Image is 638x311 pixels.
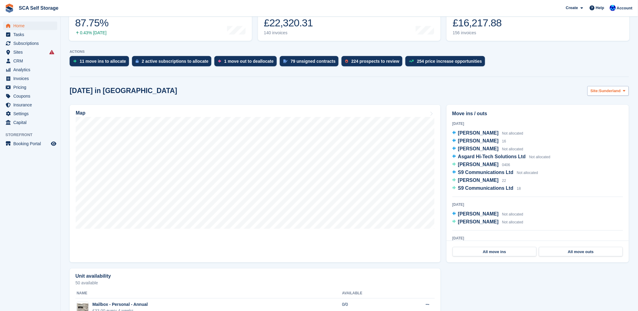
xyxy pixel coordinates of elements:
[3,109,57,118] a: menu
[458,211,499,216] span: [PERSON_NAME]
[3,22,57,30] a: menu
[13,74,50,83] span: Invoices
[452,129,524,137] a: [PERSON_NAME] Not allocated
[13,83,50,92] span: Pricing
[3,118,57,127] a: menu
[539,247,623,257] a: All move outs
[3,101,57,109] a: menu
[452,161,510,169] a: [PERSON_NAME] 0406
[591,88,599,94] span: Site:
[452,202,623,207] div: [DATE]
[447,2,630,41] a: Awaiting payment £16,217.88 156 invoices
[452,177,506,185] a: [PERSON_NAME] 22
[417,59,482,64] div: 254 price increase opportunities
[3,39,57,48] a: menu
[458,186,514,191] span: S9 Communications Ltd
[70,50,629,54] p: ACTIONS
[3,65,57,74] a: menu
[342,289,399,299] th: Available
[142,59,208,64] div: 2 active subscriptions to allocate
[3,139,57,148] a: menu
[13,65,50,74] span: Analytics
[458,178,499,183] span: [PERSON_NAME]
[5,4,14,13] img: stora-icon-8386f47178a22dfd0bd8f6a31ec36ba5ce8667c1dd55bd0f319d3a0aa187defe.svg
[258,2,441,41] a: Month-to-date sales £22,320.31 140 invoices
[214,56,279,69] a: 1 move out to deallocate
[80,59,126,64] div: 11 move ins to allocate
[596,5,604,11] span: Help
[529,155,550,159] span: Not allocated
[136,59,139,63] img: active_subscription_to_allocate_icon-d502201f5373d7db506a760aba3b589e785aa758c864c3986d89f69b8ff3...
[342,56,405,69] a: 224 prospects to review
[458,154,526,159] span: Asgard Hi-Tech Solutions Ltd
[13,109,50,118] span: Settings
[3,30,57,39] a: menu
[452,121,623,126] div: [DATE]
[502,220,523,224] span: Not allocated
[405,56,488,69] a: 254 price increase opportunities
[452,169,538,177] a: S9 Communications Ltd Not allocated
[458,170,514,175] span: S9 Communications Ltd
[76,110,85,116] h2: Map
[3,92,57,100] a: menu
[50,140,57,147] a: Preview store
[75,281,435,285] p: 50 available
[610,5,616,11] img: Kelly Neesham
[502,147,523,151] span: Not allocated
[283,59,288,63] img: contract_signature_icon-13c848040528278c33f63329250d36e43548de30e8caae1d1a13099fd9432cc5.svg
[351,59,399,64] div: 224 prospects to review
[13,48,50,56] span: Sites
[452,185,521,192] a: S9 Communications Ltd 18
[5,132,60,138] span: Storefront
[458,130,499,135] span: [PERSON_NAME]
[3,57,57,65] a: menu
[13,57,50,65] span: CRM
[280,56,342,69] a: 79 unsigned contracts
[452,145,524,153] a: [PERSON_NAME] Not allocated
[452,218,524,226] a: [PERSON_NAME] Not allocated
[218,59,221,63] img: move_outs_to_deallocate_icon-f764333ba52eb49d3ac5e1228854f67142a1ed5810a6f6cc68b1a99e826820c5.svg
[264,30,313,35] div: 140 invoices
[517,186,521,191] span: 18
[587,86,629,96] button: Site: Sunderland
[3,83,57,92] a: menu
[13,118,50,127] span: Capital
[502,131,523,135] span: Not allocated
[452,236,623,241] div: [DATE]
[599,88,621,94] span: Sunderland
[49,50,54,55] i: Smart entry sync failures have occurred
[13,92,50,100] span: Coupons
[458,219,499,224] span: [PERSON_NAME]
[70,56,132,69] a: 11 move ins to allocate
[452,137,506,145] a: [PERSON_NAME] 16
[16,3,61,13] a: SCA Self Storage
[452,153,550,161] a: Asgard Hi-Tech Solutions Ltd Not allocated
[502,179,506,183] span: 22
[458,138,499,143] span: [PERSON_NAME]
[70,105,441,263] a: Map
[291,59,336,64] div: 79 unsigned contracts
[452,110,623,117] h2: Move ins / outs
[75,274,111,279] h2: Unit availability
[92,302,148,308] div: Mailbox - Personal - Annual
[70,87,177,95] h2: [DATE] in [GEOGRAPHIC_DATA]
[13,22,50,30] span: Home
[566,5,578,11] span: Create
[452,210,524,218] a: [PERSON_NAME] Not allocated
[502,163,510,167] span: 0406
[75,17,108,29] div: 87.75%
[224,59,273,64] div: 1 move out to deallocate
[75,289,342,299] th: Name
[3,48,57,56] a: menu
[13,139,50,148] span: Booking Portal
[13,30,50,39] span: Tasks
[517,171,538,175] span: Not allocated
[69,2,252,41] a: Occupancy 87.75% 0.43% [DATE]
[13,39,50,48] span: Subscriptions
[453,17,502,29] div: £16,217.88
[458,162,499,167] span: [PERSON_NAME]
[75,30,108,35] div: 0.43% [DATE]
[264,17,313,29] div: £22,320.31
[13,101,50,109] span: Insurance
[502,212,523,216] span: Not allocated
